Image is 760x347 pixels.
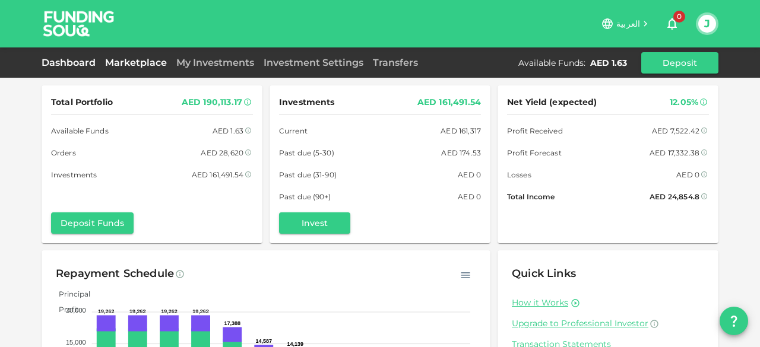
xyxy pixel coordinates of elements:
div: AED 1.63 [213,125,243,137]
span: Past due (90+) [279,190,331,203]
a: Marketplace [100,57,172,68]
div: AED 28,620 [201,147,243,159]
span: Upgrade to Professional Investor [512,318,648,329]
a: How it Works [512,297,568,308]
a: Upgrade to Professional Investor [512,318,704,329]
div: AED 161,491.54 [417,95,481,110]
button: 0 [660,12,684,36]
span: العربية [616,18,640,29]
div: AED 161,491.54 [192,168,243,181]
div: AED 7,522.42 [652,125,699,137]
span: Past due (5-30) [279,147,334,159]
a: My Investments [172,57,259,68]
a: Transfers [368,57,423,68]
span: Net Yield (expected) [507,95,597,110]
div: AED 190,113.17 [182,95,242,110]
div: AED 24,854.8 [650,190,699,203]
span: Quick Links [512,267,576,280]
button: Deposit [641,52,718,74]
div: AED 17,332.38 [650,147,699,159]
span: Investments [279,95,334,110]
span: Current [279,125,308,137]
div: AED 0 [458,190,481,203]
div: AED 1.63 [590,57,627,69]
span: Total Portfolio [51,95,113,110]
button: Invest [279,212,350,234]
button: Deposit Funds [51,212,134,234]
div: Available Funds : [518,57,585,69]
span: 0 [673,11,685,23]
span: Orders [51,147,76,159]
span: Total Income [507,190,555,203]
div: AED 0 [458,168,481,181]
div: AED 0 [676,168,699,181]
tspan: 20,000 [66,307,86,314]
a: Dashboard [42,57,100,68]
div: AED 174.53 [441,147,481,159]
span: Investments [51,168,97,181]
div: Repayment Schedule [56,265,174,284]
div: 12.05% [670,95,698,110]
button: question [720,307,748,335]
span: Profit Forecast [507,147,562,159]
div: AED 161,317 [441,125,481,137]
span: Principal [50,289,90,298]
span: Profit [50,305,79,314]
span: Past due (31-90) [279,168,337,181]
a: Investment Settings [259,57,368,68]
button: J [698,15,716,33]
span: Profit Received [507,125,563,137]
span: Available Funds [51,125,109,137]
tspan: 15,000 [66,339,86,346]
span: Losses [507,168,531,181]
